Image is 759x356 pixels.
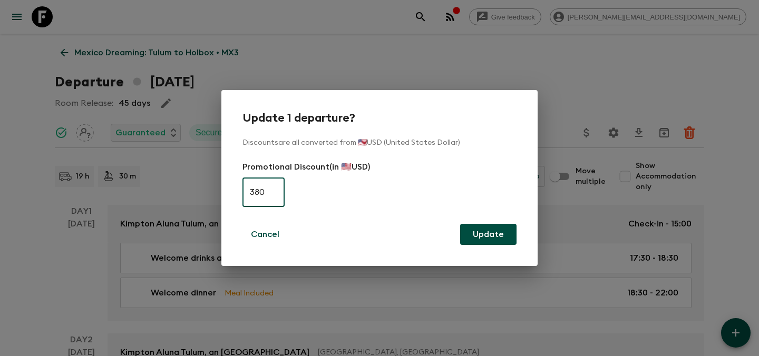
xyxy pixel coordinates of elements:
[242,111,517,125] h2: Update 1 departure?
[251,228,279,241] p: Cancel
[242,161,517,173] p: Promotional Discount (in 🇺🇸USD)
[460,224,517,245] button: Update
[242,224,288,245] button: Cancel
[242,137,517,148] p: Discounts are all converted from 🇺🇸USD (United States Dollar)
